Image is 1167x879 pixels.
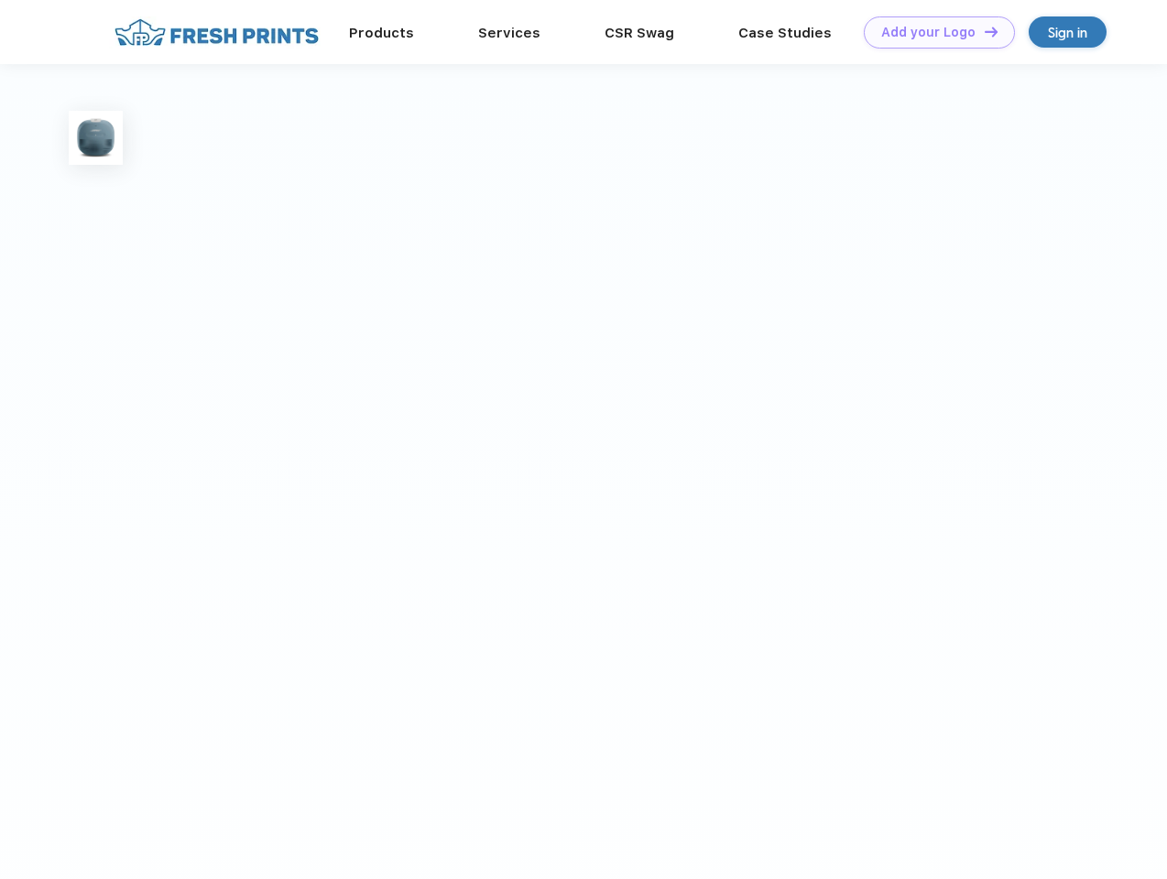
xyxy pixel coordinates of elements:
img: func=resize&h=100 [69,111,123,165]
div: Sign in [1048,22,1087,43]
a: Services [478,25,540,41]
img: DT [985,27,998,37]
div: Add your Logo [881,25,976,40]
a: Sign in [1029,16,1107,48]
a: Products [349,25,414,41]
a: CSR Swag [605,25,674,41]
img: fo%20logo%202.webp [109,16,324,49]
